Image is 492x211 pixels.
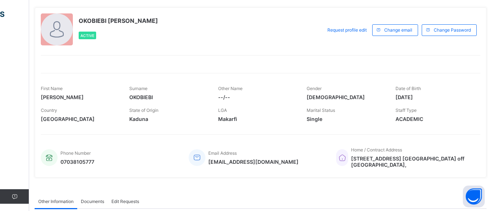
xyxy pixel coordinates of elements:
[41,94,118,100] span: [PERSON_NAME]
[80,33,94,38] span: Active
[129,116,207,122] span: Kaduna
[38,199,74,204] span: Other Information
[327,27,367,33] span: Request profile edit
[79,17,158,24] span: OKOBIEBI [PERSON_NAME]
[218,116,296,122] span: Makarfi
[307,116,384,122] span: Single
[129,107,158,113] span: State of Origin
[218,107,227,113] span: LGA
[351,155,473,168] span: [STREET_ADDRESS] [GEOGRAPHIC_DATA] off [GEOGRAPHIC_DATA],
[41,107,57,113] span: Country
[218,86,243,91] span: Other Name
[307,107,335,113] span: Marital Status
[218,94,296,100] span: --/--
[129,86,147,91] span: Surname
[307,86,322,91] span: Gender
[463,186,485,207] button: Open asap
[434,27,471,33] span: Change Password
[41,86,63,91] span: First Name
[111,199,139,204] span: Edit Requests
[60,150,91,156] span: Phone Number
[129,94,207,100] span: OKOBIEBI
[384,27,412,33] span: Change email
[351,147,402,153] span: Home / Contract Address
[41,116,118,122] span: [GEOGRAPHIC_DATA]
[395,94,473,100] span: [DATE]
[81,199,104,204] span: Documents
[307,94,384,100] span: [DEMOGRAPHIC_DATA]
[395,116,473,122] span: ACADEMIC
[395,107,417,113] span: Staff Type
[395,86,421,91] span: Date of Birth
[208,150,237,156] span: Email Address
[208,159,299,165] span: [EMAIL_ADDRESS][DOMAIN_NAME]
[60,159,94,165] span: 07038105777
